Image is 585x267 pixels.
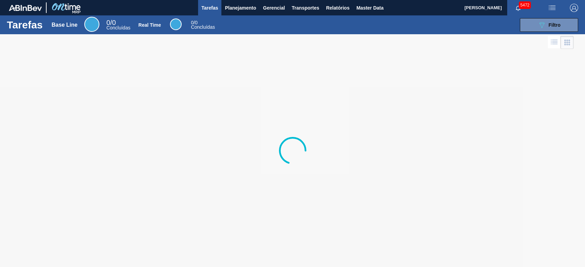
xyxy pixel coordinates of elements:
[549,22,561,28] span: Filtro
[548,4,556,12] img: userActions
[106,25,130,30] span: Concluídas
[519,1,531,9] span: 5472
[570,4,578,12] img: Logout
[520,18,578,32] button: Filtro
[7,21,43,29] h1: Tarefas
[263,4,285,12] span: Gerencial
[138,22,161,28] div: Real Time
[326,4,349,12] span: Relatórios
[170,18,182,30] div: Real Time
[106,19,110,26] span: 0
[191,20,194,25] span: 0
[106,20,130,30] div: Base Line
[191,20,197,25] span: / 0
[106,19,116,26] span: / 0
[225,4,256,12] span: Planejamento
[9,5,42,11] img: TNhmsLtSVTkK8tSr43FrP2fwEKptu5GPRR3wAAAABJRU5ErkJggg==
[356,4,383,12] span: Master Data
[191,21,215,29] div: Real Time
[84,17,99,32] div: Base Line
[292,4,319,12] span: Transportes
[191,24,215,30] span: Concluídas
[507,3,529,13] button: Notificações
[202,4,218,12] span: Tarefas
[52,22,78,28] div: Base Line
